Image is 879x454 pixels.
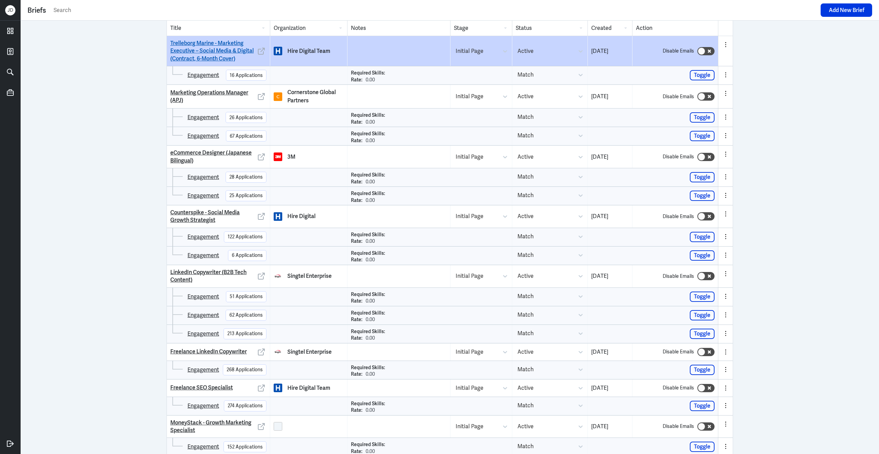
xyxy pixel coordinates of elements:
p: Rate: [351,407,362,414]
div: 62 Applications [229,311,263,319]
label: Disable Emails [663,348,694,355]
a: Engagement [187,293,219,301]
div: Briefs [27,5,46,15]
div: 25 Applications [229,192,263,199]
a: Freelance LinkedIn Copywriter [170,348,247,355]
div: Created [587,21,632,36]
p: Hire Digital [287,212,316,220]
div: Status [512,21,587,36]
p: Required Skills: [351,310,385,317]
p: Singtel Enterprise [287,272,332,280]
p: 0.00 [366,77,375,83]
button: Toggle [690,292,715,302]
a: Engagement [187,402,219,410]
a: eCommerce Designer (Japanese Bilingual) [170,149,256,164]
p: 0.00 [366,238,375,245]
p: Rate: [351,371,362,378]
div: 152 Applications [227,443,263,451]
p: Hire Digital Team [287,47,330,55]
div: Organization [270,21,347,36]
p: 0.00 [366,316,375,323]
input: Search [53,5,817,15]
div: 122 Applications [228,233,263,240]
p: 0.00 [366,257,375,263]
div: Notes [347,21,450,36]
img: Hire Digital Team [274,47,282,55]
a: Engagement [187,251,219,260]
div: 26 Applications [229,114,263,121]
button: Add New Brief [821,3,872,17]
button: Toggle [690,70,715,80]
p: Cornerstone Global Partners [287,88,344,105]
p: Required Skills: [351,130,385,137]
p: Singtel Enterprise [287,348,332,356]
p: Rate: [351,298,362,305]
p: Required Skills: [351,190,385,197]
p: Rate: [351,238,362,245]
label: Disable Emails [663,93,694,100]
a: Engagement [187,366,219,374]
label: Disable Emails [663,273,694,280]
img: Hire Digital Team [274,384,282,392]
p: [DATE] [591,212,629,220]
div: 51 Applications [230,293,263,300]
p: Required Skills: [351,364,385,371]
a: Engagement [187,330,219,338]
p: [DATE] [591,47,629,55]
p: [DATE] [591,348,629,356]
a: Engagement [187,311,219,319]
div: Stage [450,21,512,36]
label: Disable Emails [663,423,694,430]
img: Hire Digital [274,212,282,221]
p: Required Skills: [351,441,385,448]
button: Toggle [690,365,715,375]
p: Rate: [351,197,362,204]
p: Rate: [351,257,362,263]
button: Toggle [690,232,715,242]
a: Trelleborg Marine - Marketing Executive – Social Media & Digital (Contract, 6-Month Cover) [170,39,256,63]
a: Engagement [187,233,219,241]
p: 0.00 [366,407,375,414]
img: Singtel Enterprise [274,272,282,281]
a: Marketing Operations Manager (APJ) [170,89,256,104]
button: Toggle [690,250,715,261]
label: Disable Emails [663,384,694,391]
a: Engagement [187,443,219,451]
p: 3M [287,153,295,161]
p: Rate: [351,77,362,83]
p: 0.00 [366,298,375,305]
a: LinkedIn Copywriter (B2B Tech Content) [170,269,256,284]
div: Title [167,21,270,36]
p: 0.00 [366,179,375,185]
p: 0.00 [366,197,375,204]
img: 3M [274,152,282,161]
p: 0.00 [366,119,375,126]
label: Disable Emails [663,153,694,160]
div: Action [632,21,718,36]
a: Engagement [187,192,219,200]
p: Required Skills: [351,400,385,407]
a: Engagement [187,173,219,181]
button: Toggle [690,112,715,123]
p: Required Skills: [351,172,385,179]
p: 0.00 [366,371,375,378]
div: 67 Applications [230,133,263,140]
p: 0.00 [366,335,375,342]
button: Toggle [690,442,715,452]
p: Hire Digital Team [287,384,330,392]
div: 16 Applications [230,72,263,79]
label: Disable Emails [663,47,694,55]
p: Required Skills: [351,70,385,77]
div: 268 Applications [227,366,263,373]
p: Required Skills: [351,112,385,119]
p: Required Skills: [351,291,385,298]
p: Required Skills: [351,328,385,335]
p: Rate: [351,179,362,185]
img: Cornerstone Global Partners [274,92,282,101]
p: Rate: [351,316,362,323]
a: MoneyStack - Growth Marketing Specialist [170,419,256,434]
label: Disable Emails [663,213,694,220]
img: Singtel Enterprise [274,348,282,356]
a: Engagement [187,132,219,140]
a: Freelance SEO Specialist [170,384,233,391]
